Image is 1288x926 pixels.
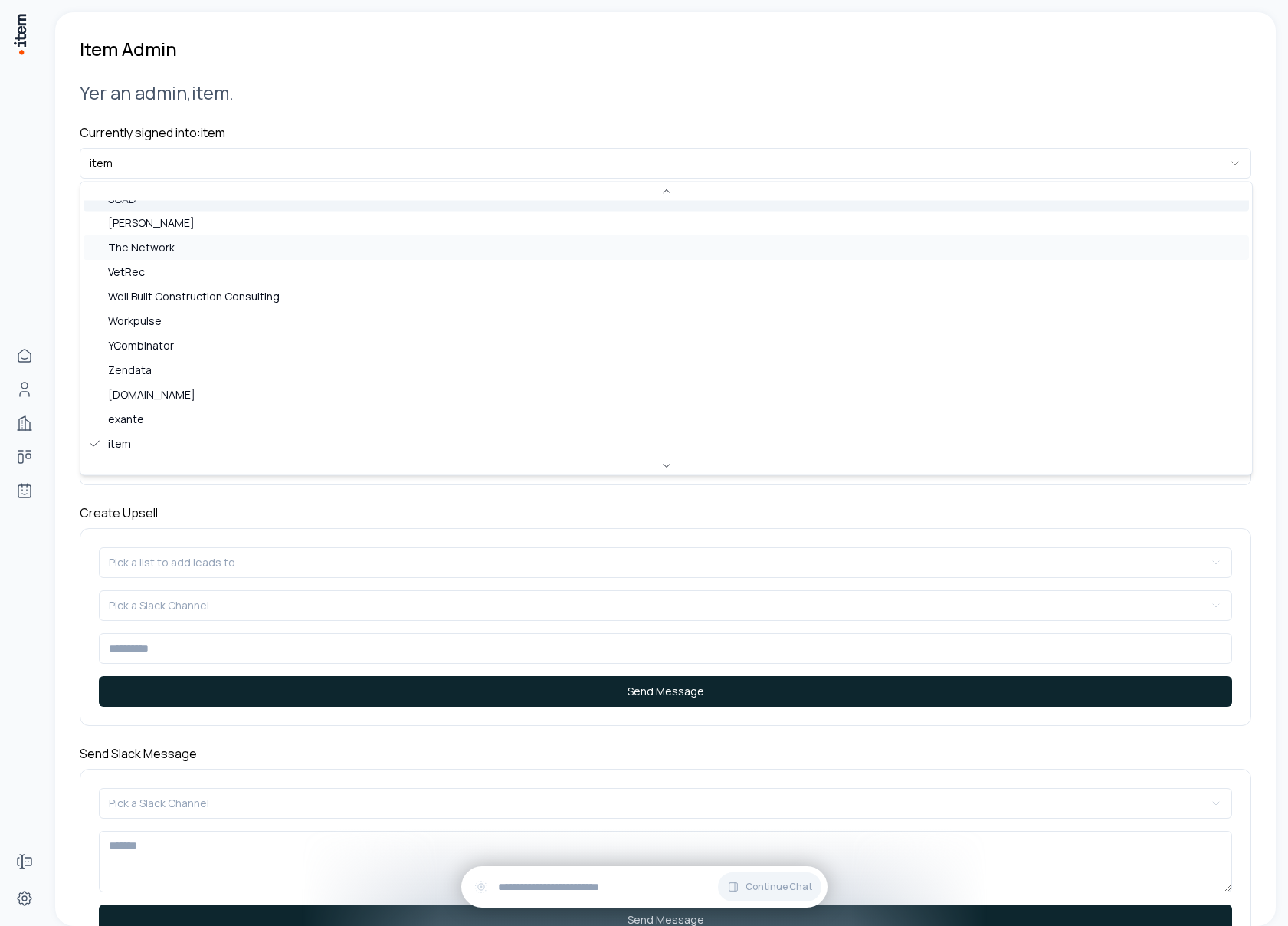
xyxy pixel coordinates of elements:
span: Zendata [108,363,152,379]
span: [DOMAIN_NAME] [108,388,195,403]
span: VetRec [108,265,145,281]
span: YCombinator [108,339,174,354]
span: The Network [108,241,175,256]
span: item [108,437,131,452]
span: Workpulse [108,314,162,330]
span: exante [108,412,144,428]
span: [PERSON_NAME] [108,216,195,231]
span: Well Built Construction Consulting [108,290,280,305]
